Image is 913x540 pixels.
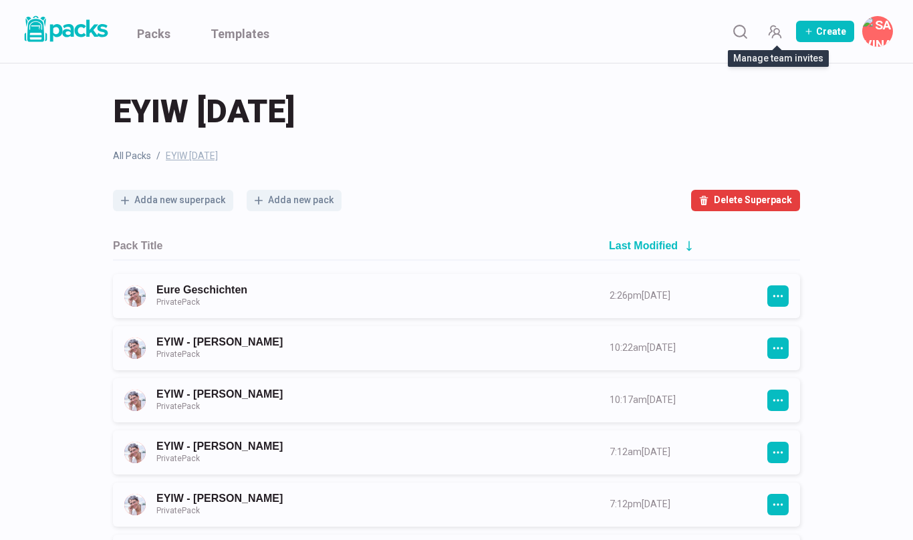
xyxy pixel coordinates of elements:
[113,239,162,252] h2: Pack Title
[761,18,788,45] button: Manage Team Invites
[691,190,800,211] button: Delete Superpack
[113,90,295,133] span: EYIW [DATE]
[166,149,218,163] span: EYIW [DATE]
[796,21,854,42] button: Create Pack
[609,239,678,252] h2: Last Modified
[247,190,342,211] button: Adda new pack
[862,16,893,47] button: Savina Tilmann
[727,18,753,45] button: Search
[113,149,151,163] a: All Packs
[113,149,800,163] nav: breadcrumb
[20,13,110,49] a: Packs logo
[156,149,160,163] span: /
[20,13,110,45] img: Packs logo
[113,190,233,211] button: Adda new superpack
